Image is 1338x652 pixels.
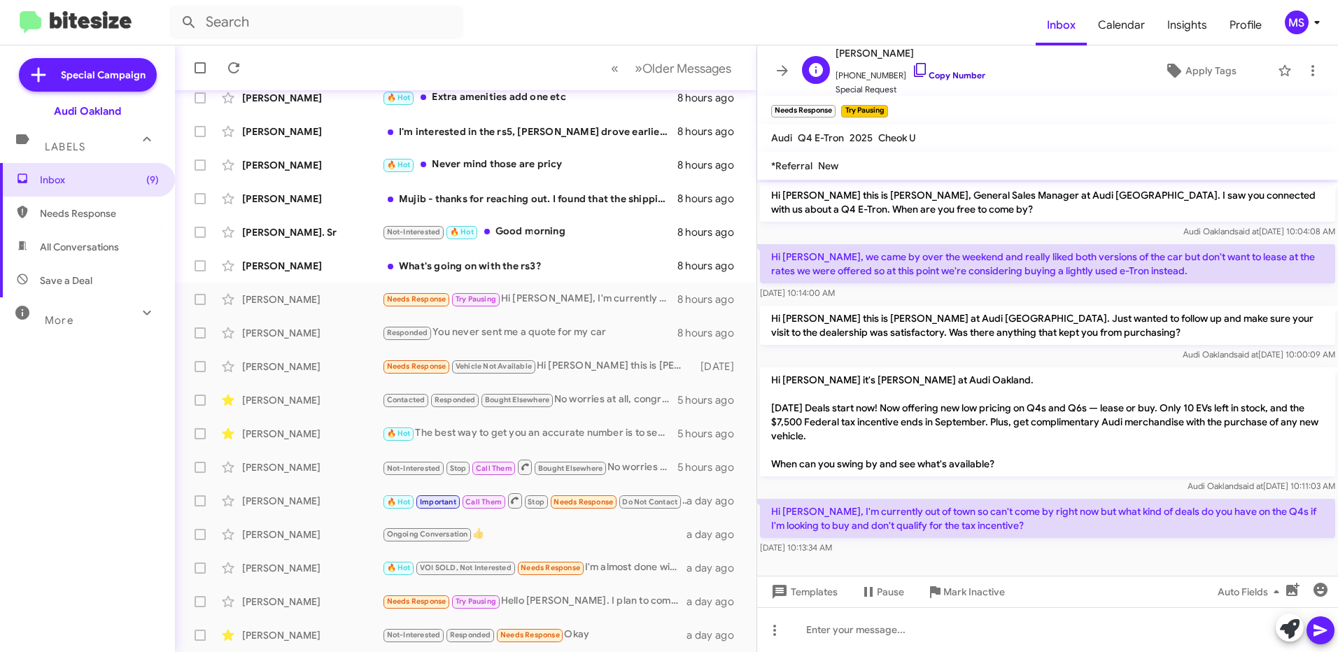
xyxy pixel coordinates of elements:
[818,160,838,172] span: New
[642,61,731,76] span: Older Messages
[45,141,85,153] span: Labels
[456,362,532,371] span: Vehicle Not Available
[382,425,677,441] div: The best way to get you an accurate number is to see your vehicle in person. When can you bring i...
[877,579,904,604] span: Pause
[387,497,411,506] span: 🔥 Hot
[554,497,613,506] span: Needs Response
[456,295,496,304] span: Try Pausing
[677,225,745,239] div: 8 hours ago
[1036,5,1087,45] span: Inbox
[242,125,382,139] div: [PERSON_NAME]
[521,563,580,572] span: Needs Response
[420,497,456,506] span: Important
[528,497,544,506] span: Stop
[1273,10,1323,34] button: MS
[635,59,642,77] span: »
[242,259,382,273] div: [PERSON_NAME]
[836,45,985,62] span: [PERSON_NAME]
[771,105,836,118] small: Needs Response
[40,206,159,220] span: Needs Response
[242,595,382,609] div: [PERSON_NAME]
[836,83,985,97] span: Special Request
[768,579,838,604] span: Templates
[382,224,677,240] div: Good morning
[686,628,745,642] div: a day ago
[1206,579,1296,604] button: Auto Fields
[169,6,463,39] input: Search
[686,527,745,541] div: a day ago
[771,132,792,144] span: Audi
[242,628,382,642] div: [PERSON_NAME]
[1218,5,1273,45] a: Profile
[387,295,446,304] span: Needs Response
[760,288,835,298] span: [DATE] 10:14:00 AM
[242,561,382,575] div: [PERSON_NAME]
[242,427,382,441] div: [PERSON_NAME]
[622,497,677,506] span: Do Not Contact
[1183,226,1335,236] span: Audi Oakland [DATE] 10:04:08 AM
[40,173,159,187] span: Inbox
[40,274,92,288] span: Save a Deal
[1156,5,1218,45] a: Insights
[242,326,382,340] div: [PERSON_NAME]
[836,62,985,83] span: [PHONE_NUMBER]
[382,157,677,173] div: Never mind those are pricy
[382,492,686,509] div: Inbound Call
[387,362,446,371] span: Needs Response
[626,54,740,83] button: Next
[450,464,467,473] span: Stop
[382,325,677,341] div: You never sent me a quote for my car
[242,225,382,239] div: [PERSON_NAME]. Sr
[677,91,745,105] div: 8 hours ago
[1129,58,1271,83] button: Apply Tags
[382,358,694,374] div: Hi [PERSON_NAME] this is [PERSON_NAME], General Manager at Audi [GEOGRAPHIC_DATA]. I saw you conn...
[677,393,745,407] div: 5 hours ago
[841,105,887,118] small: Try Pausing
[760,183,1335,222] p: Hi [PERSON_NAME] this is [PERSON_NAME], General Sales Manager at Audi [GEOGRAPHIC_DATA]. I saw yo...
[677,460,745,474] div: 5 hours ago
[382,458,677,476] div: No worries at all, congrats on the new car! If you ever need anything down the road, I’m here to ...
[387,597,446,606] span: Needs Response
[500,630,560,639] span: Needs Response
[677,125,745,139] div: 8 hours ago
[1218,579,1285,604] span: Auto Fields
[1234,349,1258,360] span: said at
[603,54,627,83] button: Previous
[387,429,411,438] span: 🔥 Hot
[387,328,428,337] span: Responded
[382,560,686,576] div: I'm almost done with work soon if are we going to revisit a deal or something
[382,593,686,609] div: Hello [PERSON_NAME]. I plan to come next weekend to check out again. [DATE] and [DATE] won't work...
[61,68,146,82] span: Special Campaign
[603,54,740,83] nav: Page navigation example
[387,160,411,169] span: 🔥 Hot
[146,173,159,187] span: (9)
[45,314,73,327] span: More
[1183,349,1335,360] span: Audi Oakland [DATE] 10:00:09 AM
[915,579,1016,604] button: Mark Inactive
[686,595,745,609] div: a day ago
[677,292,745,306] div: 8 hours ago
[798,132,844,144] span: Q4 E-Tron
[771,160,812,172] span: *Referral
[242,91,382,105] div: [PERSON_NAME]
[435,395,476,404] span: Responded
[686,494,745,508] div: a day ago
[382,125,677,139] div: I'm interested in the rs5, [PERSON_NAME] drove earlier this week but 64k + tax is a little higher...
[54,104,121,118] div: Audi Oakland
[382,526,686,542] div: 👍
[387,227,441,236] span: Not-Interested
[387,464,441,473] span: Not-Interested
[849,579,915,604] button: Pause
[694,360,745,374] div: [DATE]
[677,259,745,273] div: 8 hours ago
[686,561,745,575] div: a day ago
[1285,10,1309,34] div: MS
[1234,226,1259,236] span: said at
[450,630,491,639] span: Responded
[485,395,549,404] span: Bought Elsewhere
[677,427,745,441] div: 5 hours ago
[878,132,916,144] span: Cheok U
[1087,5,1156,45] a: Calendar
